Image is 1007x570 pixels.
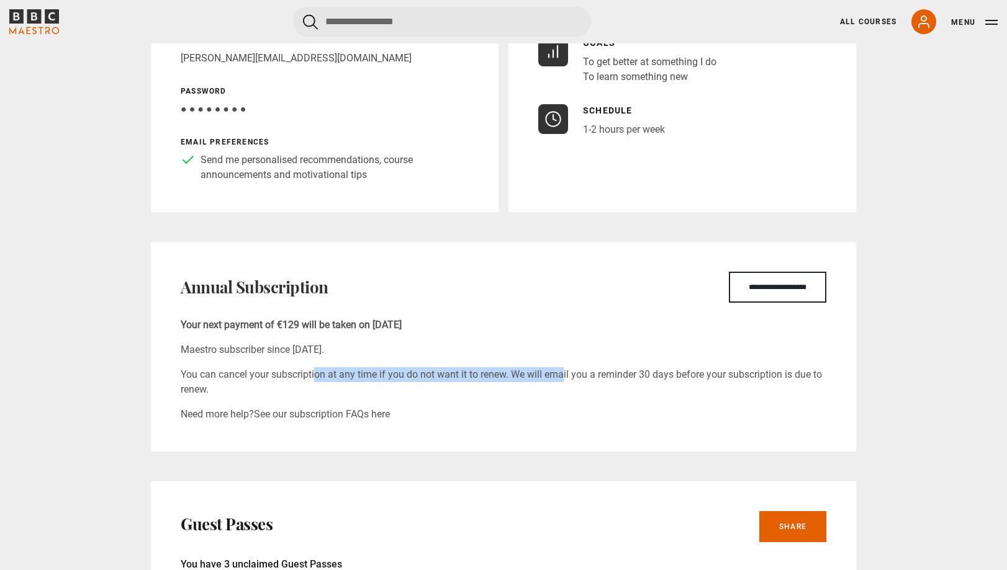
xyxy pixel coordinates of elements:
[181,103,246,115] span: ● ● ● ● ● ● ● ●
[840,16,896,27] a: All Courses
[181,277,328,297] h2: Annual Subscription
[303,14,318,30] button: Submit the search query
[583,104,665,117] p: Schedule
[181,407,826,422] p: Need more help?
[951,16,998,29] button: Toggle navigation
[201,153,469,182] p: Send me personalised recommendations, course announcements and motivational tips
[759,511,826,542] a: Share
[583,55,716,69] li: To get better at something I do
[181,514,273,534] h2: Guest Passes
[254,408,390,420] a: See our subscription FAQs here
[181,136,469,148] p: Email preferences
[181,86,469,97] p: Password
[293,7,591,37] input: Search
[181,319,402,331] b: Your next payment of €129 will be taken on [DATE]
[181,342,826,357] p: Maestro subscriber since [DATE].
[181,51,469,66] p: [PERSON_NAME][EMAIL_ADDRESS][DOMAIN_NAME]
[583,69,716,84] li: To learn something new
[9,9,59,34] svg: BBC Maestro
[181,367,826,397] p: You can cancel your subscription at any time if you do not want it to renew. We will email you a ...
[583,122,665,137] p: 1-2 hours per week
